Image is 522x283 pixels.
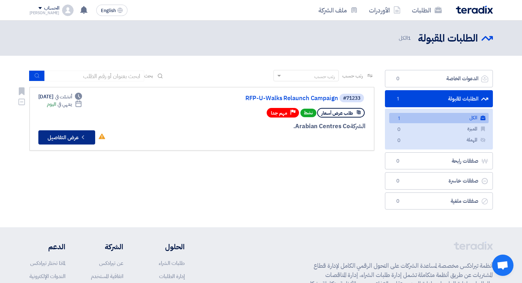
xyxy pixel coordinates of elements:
img: Teradix logo [456,6,493,14]
span: نشط [300,109,316,117]
a: طلبات الشراء [159,259,185,267]
span: أنشئت في [55,93,72,100]
a: لماذا تختار تيرادكس [30,259,65,267]
a: صفقات رابحة0 [385,152,493,170]
span: 0 [395,137,403,145]
span: رتب حسب [342,72,363,80]
a: RFP-U-Walks Relaunch Campaign [196,95,338,102]
a: صفقات ملغية0 [385,192,493,210]
span: الشركة [350,122,365,131]
a: الدعوات الخاصة0 [385,70,493,87]
img: profile_test.png [62,5,74,16]
span: مهم جدا [271,110,287,116]
a: الطلبات المقبولة1 [385,90,493,108]
li: الشركة [86,241,123,252]
li: الحلول [145,241,185,252]
span: 1 [408,34,411,42]
span: بحث [144,72,153,80]
div: الحساب [44,5,59,11]
span: 0 [394,198,402,205]
span: 0 [394,158,402,165]
span: طلب عرض أسعار [321,110,353,116]
div: اليوم [47,100,82,108]
div: [PERSON_NAME] [29,11,60,15]
button: English [96,5,127,16]
a: المهملة [389,135,489,145]
a: عن تيرادكس [99,259,123,267]
button: عرض التفاصيل [38,130,95,145]
span: 0 [394,75,402,82]
a: الطلبات [406,2,447,18]
a: المميزة [389,124,489,134]
div: #71233 [343,96,360,101]
input: ابحث بعنوان أو رقم الطلب [45,71,144,81]
span: English [101,8,116,13]
a: إدارة الطلبات [159,272,185,280]
a: صفقات خاسرة0 [385,172,493,190]
a: ملف الشركة [313,2,363,18]
div: Arabian Centres Co. [195,122,365,131]
li: الدعم [29,241,65,252]
div: رتب حسب [314,73,335,80]
a: الندوات الإلكترونية [29,272,65,280]
span: 0 [395,126,403,134]
span: ينتهي في [58,100,72,108]
span: 1 [394,96,402,103]
a: الكل [389,113,489,123]
div: Open chat [492,255,513,276]
h2: الطلبات المقبولة [418,32,478,45]
a: اتفاقية المستخدم [91,272,123,280]
div: [DATE] [38,93,82,100]
span: 1 [395,115,403,123]
span: 0 [394,178,402,185]
a: الأوردرات [363,2,406,18]
span: الكل [399,34,412,42]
